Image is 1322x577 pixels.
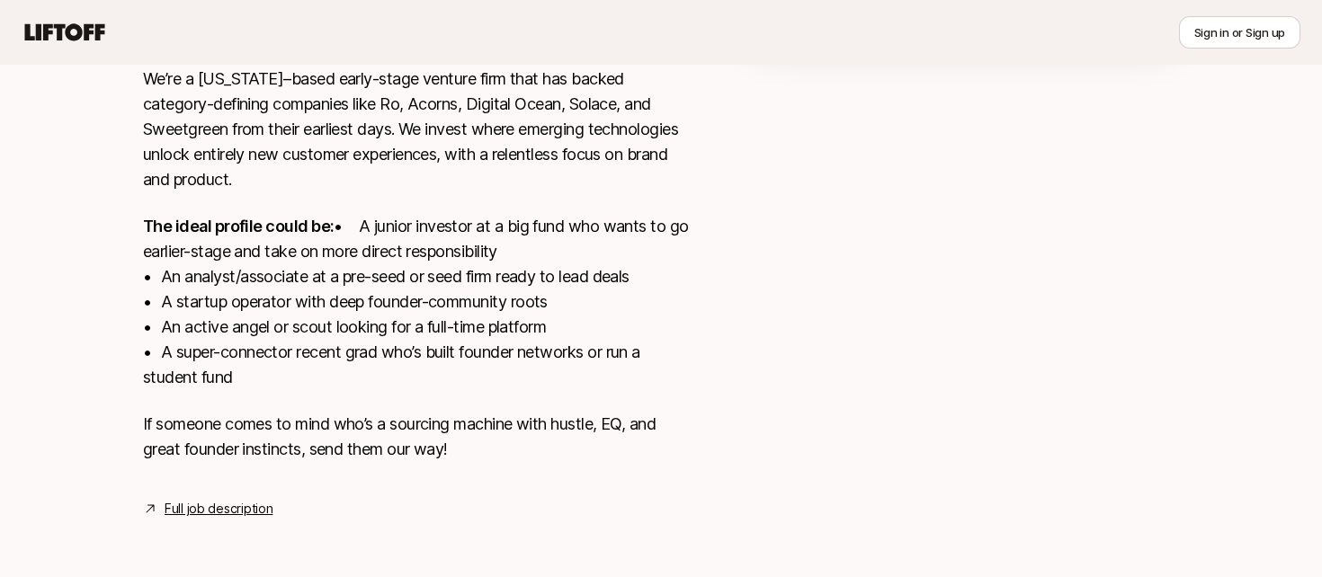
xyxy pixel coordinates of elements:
p: We’re a [US_STATE]–based early-stage venture firm that has backed category-defining companies lik... [143,67,690,192]
a: Full job description [165,498,272,519]
p: If someone comes to mind who’s a sourcing machine with hustle, EQ, and great founder instincts, s... [143,412,690,462]
strong: The ideal profile could be: [143,217,334,235]
p: • A junior investor at a big fund who wants to go earlier-stage and take on more direct responsib... [143,214,690,390]
button: Sign in or Sign up [1179,16,1300,49]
